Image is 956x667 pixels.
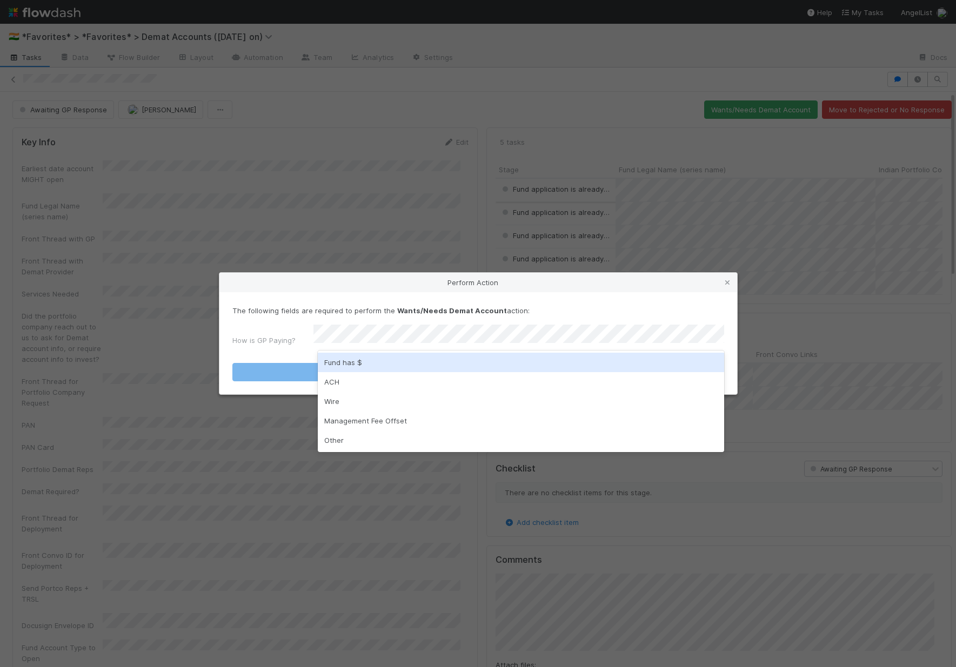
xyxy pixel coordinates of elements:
div: ACH [318,372,724,392]
strong: Wants/Needs Demat Account [397,306,507,315]
div: Other [318,430,724,450]
div: Wire [318,392,724,411]
p: The following fields are required to perform the action: [232,305,724,316]
button: Wants/Needs Demat Account [232,363,724,381]
div: Management Fee Offset [318,411,724,430]
label: How is GP Paying? [232,335,296,346]
div: Perform Action [219,273,737,292]
div: Fund has $ [318,353,724,372]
